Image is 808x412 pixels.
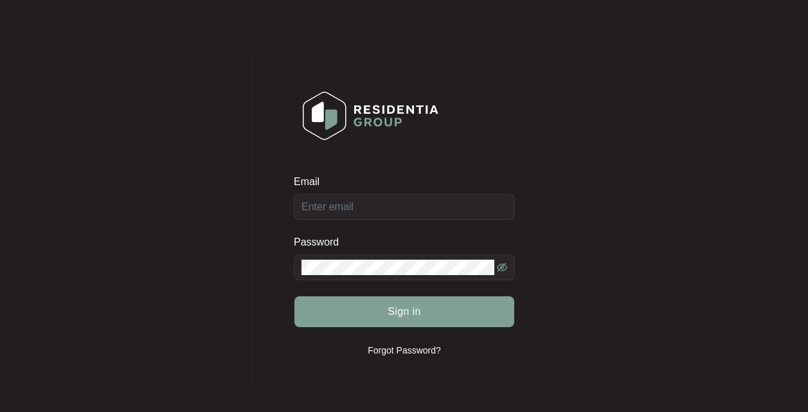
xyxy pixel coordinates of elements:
input: Email [294,194,515,220]
p: Forgot Password? [368,344,441,357]
img: Login Logo [294,83,447,148]
input: Password [301,260,494,275]
label: Password [294,236,348,249]
button: Sign in [294,296,514,327]
label: Email [294,175,328,188]
span: eye-invisible [497,262,507,273]
span: Sign in [388,304,421,319]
